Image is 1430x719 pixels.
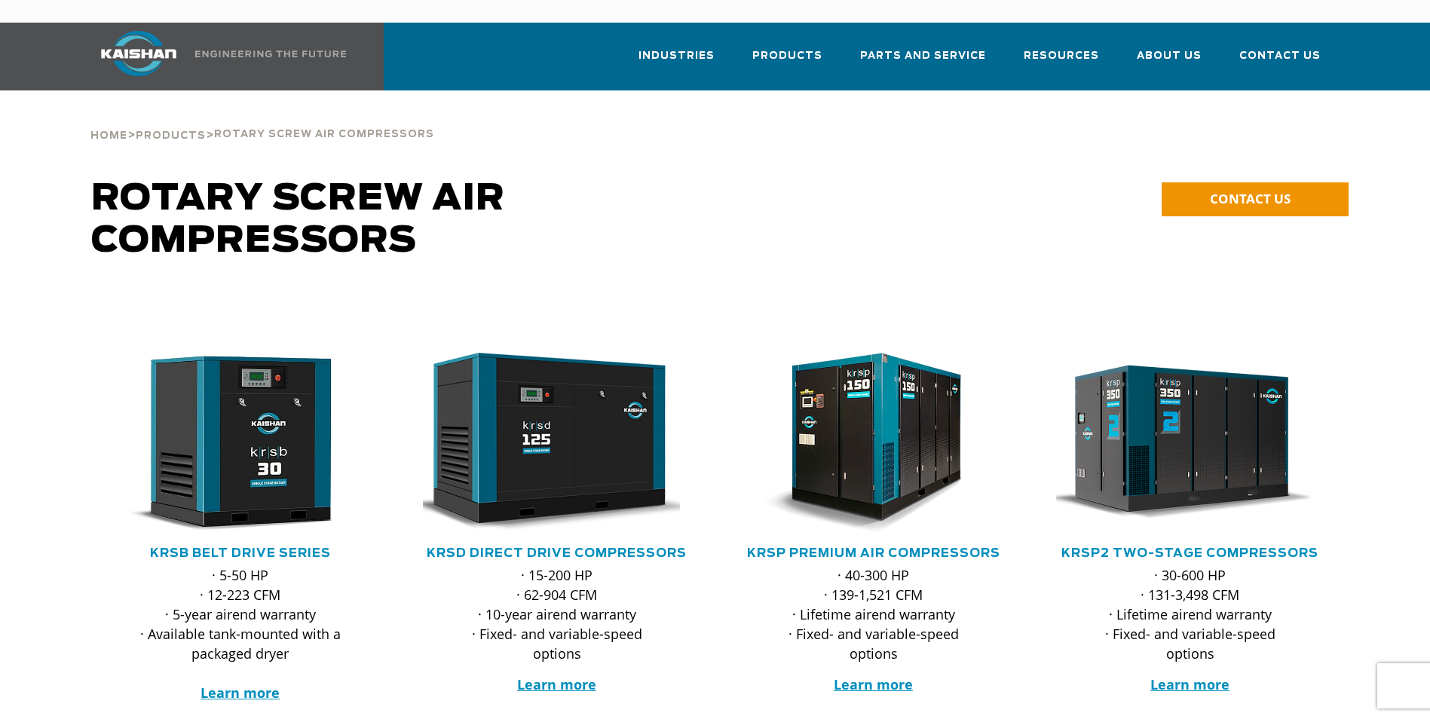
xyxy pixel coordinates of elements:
div: krsb30 [106,353,375,534]
a: Learn more [1150,675,1229,693]
a: Learn more [517,675,596,693]
a: Resources [1024,36,1099,87]
a: Industries [638,36,715,87]
span: Rotary Screw Air Compressors [91,181,505,259]
a: About Us [1137,36,1202,87]
a: Products [752,36,822,87]
span: Resources [1024,47,1099,65]
span: Contact Us [1239,47,1321,65]
a: Home [90,128,127,142]
a: KRSP2 Two-Stage Compressors [1061,547,1318,559]
img: krsp150 [728,353,997,534]
img: Engineering the future [195,50,346,57]
a: KRSB Belt Drive Series [150,547,331,559]
div: krsp350 [1056,353,1324,534]
a: Products [136,128,206,142]
a: Parts and Service [860,36,986,87]
img: krsp350 [1045,353,1313,534]
span: Parts and Service [860,47,986,65]
a: Contact Us [1239,36,1321,87]
span: CONTACT US [1210,190,1291,207]
a: Learn more [834,675,913,693]
span: Products [136,131,206,141]
div: > > [90,90,434,148]
a: KRSP Premium Air Compressors [747,547,1000,559]
p: · 40-300 HP · 139-1,521 CFM · Lifetime airend warranty · Fixed- and variable-speed options [770,565,978,663]
img: krsd125 [412,353,680,534]
p: · 5-50 HP · 12-223 CFM · 5-year airend warranty · Available tank-mounted with a packaged dryer [136,565,344,702]
span: About Us [1137,47,1202,65]
a: Kaishan USA [82,23,349,90]
p: · 30-600 HP · 131-3,498 CFM · Lifetime airend warranty · Fixed- and variable-speed options [1086,565,1294,663]
div: krsd125 [423,353,691,534]
span: Industries [638,47,715,65]
img: krsb30 [95,353,363,534]
div: krsp150 [739,353,1008,534]
a: CONTACT US [1162,182,1349,216]
span: Home [90,131,127,141]
p: · 15-200 HP · 62-904 CFM · 10-year airend warranty · Fixed- and variable-speed options [453,565,661,663]
span: Rotary Screw Air Compressors [214,130,434,139]
img: kaishan logo [82,31,195,76]
a: KRSD Direct Drive Compressors [427,547,687,559]
span: Products [752,47,822,65]
a: Learn more [201,684,280,702]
